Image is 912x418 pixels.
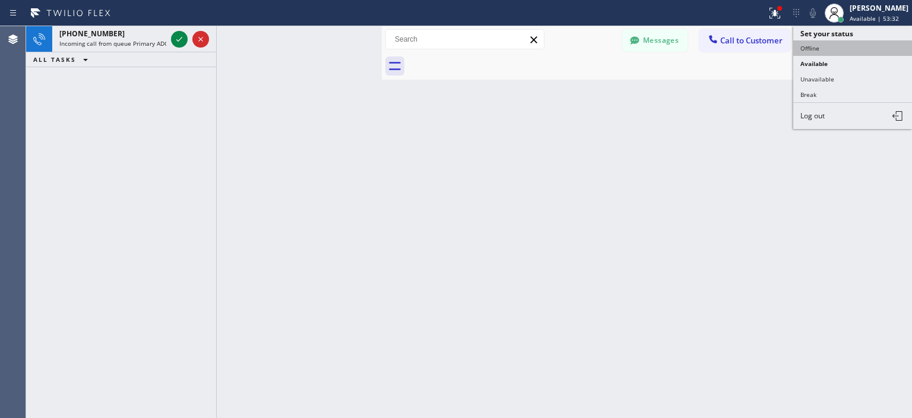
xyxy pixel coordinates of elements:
[26,52,100,67] button: ALL TASKS
[33,55,76,64] span: ALL TASKS
[805,5,821,21] button: Mute
[850,3,908,13] div: [PERSON_NAME]
[59,29,125,39] span: [PHONE_NUMBER]
[622,29,688,52] button: Messages
[386,30,544,49] input: Search
[171,31,188,48] button: Accept
[59,39,168,48] span: Incoming call from queue Primary ADC
[192,31,209,48] button: Reject
[720,35,783,46] span: Call to Customer
[850,14,899,23] span: Available | 53:32
[699,29,790,52] button: Call to Customer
